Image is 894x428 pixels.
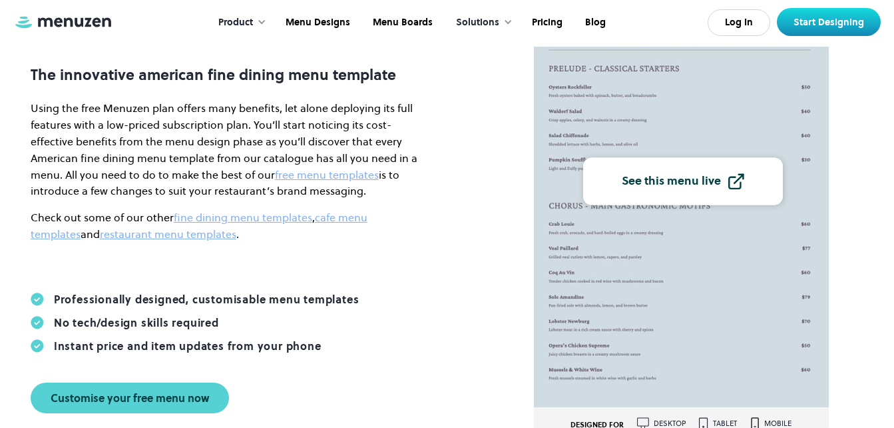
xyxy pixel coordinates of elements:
div: Solutions [456,15,499,30]
a: restaurant menu templates [100,227,236,241]
div: Customise your free menu now [51,393,209,403]
p: ‍ [31,253,430,269]
a: cafe menu templates [31,210,367,241]
div: No tech/design skills required [54,316,219,329]
a: Customise your free menu now [31,383,229,413]
div: mobile [764,420,791,427]
div: Product [218,15,253,30]
a: See this menu live [583,157,783,205]
a: Menu Boards [360,2,443,43]
a: Pricing [519,2,572,43]
p: Check out some of our other , and . [31,209,430,243]
a: Log In [708,9,770,36]
a: free menu templates [275,167,379,182]
div: desktop [654,420,686,427]
div: tablet [713,420,737,427]
div: Solutions [443,2,519,43]
p: The innovative american fine dining menu template [31,66,430,83]
a: Blog [572,2,616,43]
p: Using the free Menuzen plan offers many benefits, let alone deploying its full features with a lo... [31,100,430,199]
a: Menu Designs [273,2,360,43]
a: Start Designing [777,8,881,36]
div: Product [205,2,273,43]
div: Professionally designed, customisable menu templates [54,293,359,306]
div: Instant price and item updates from your phone [54,339,322,353]
div: See this menu live [622,175,721,187]
a: fine dining menu templates [174,210,312,225]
